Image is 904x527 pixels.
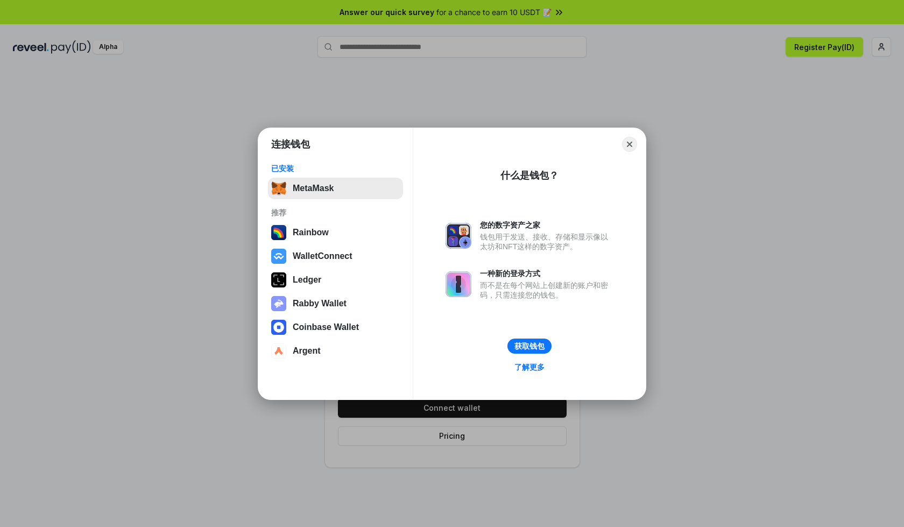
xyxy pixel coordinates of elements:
[480,232,613,251] div: 钱包用于发送、接收、存储和显示像以太坊和NFT这样的数字资产。
[293,346,321,356] div: Argent
[293,251,352,261] div: WalletConnect
[480,220,613,230] div: 您的数字资产之家
[293,228,329,237] div: Rainbow
[514,341,545,351] div: 获取钱包
[500,169,559,182] div: 什么是钱包？
[271,208,400,217] div: 推荐
[622,137,637,152] button: Close
[268,269,403,291] button: Ledger
[271,296,286,311] img: svg+xml,%3Csvg%20xmlns%3D%22http%3A%2F%2Fwww.w3.org%2F2000%2Fsvg%22%20fill%3D%22none%22%20viewBox...
[271,320,286,335] img: svg+xml,%3Csvg%20width%3D%2228%22%20height%3D%2228%22%20viewBox%3D%220%200%2028%2028%22%20fill%3D...
[268,293,403,314] button: Rabby Wallet
[268,178,403,199] button: MetaMask
[268,222,403,243] button: Rainbow
[514,362,545,372] div: 了解更多
[268,317,403,338] button: Coinbase Wallet
[480,280,613,300] div: 而不是在每个网站上创建新的账户和密码，只需连接您的钱包。
[293,322,359,332] div: Coinbase Wallet
[507,339,552,354] button: 获取钱包
[480,269,613,278] div: 一种新的登录方式
[271,249,286,264] img: svg+xml,%3Csvg%20width%3D%2228%22%20height%3D%2228%22%20viewBox%3D%220%200%2028%2028%22%20fill%3D...
[293,184,334,193] div: MetaMask
[446,223,471,249] img: svg+xml,%3Csvg%20xmlns%3D%22http%3A%2F%2Fwww.w3.org%2F2000%2Fsvg%22%20fill%3D%22none%22%20viewBox...
[293,299,347,308] div: Rabby Wallet
[268,340,403,362] button: Argent
[271,164,400,173] div: 已安装
[271,225,286,240] img: svg+xml,%3Csvg%20width%3D%22120%22%20height%3D%22120%22%20viewBox%3D%220%200%20120%20120%22%20fil...
[271,181,286,196] img: svg+xml,%3Csvg%20fill%3D%22none%22%20height%3D%2233%22%20viewBox%3D%220%200%2035%2033%22%20width%...
[271,138,310,151] h1: 连接钱包
[268,245,403,267] button: WalletConnect
[446,271,471,297] img: svg+xml,%3Csvg%20xmlns%3D%22http%3A%2F%2Fwww.w3.org%2F2000%2Fsvg%22%20fill%3D%22none%22%20viewBox...
[271,343,286,359] img: svg+xml,%3Csvg%20width%3D%2228%22%20height%3D%2228%22%20viewBox%3D%220%200%2028%2028%22%20fill%3D...
[293,275,321,285] div: Ledger
[508,360,551,374] a: 了解更多
[271,272,286,287] img: svg+xml,%3Csvg%20xmlns%3D%22http%3A%2F%2Fwww.w3.org%2F2000%2Fsvg%22%20width%3D%2228%22%20height%3...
